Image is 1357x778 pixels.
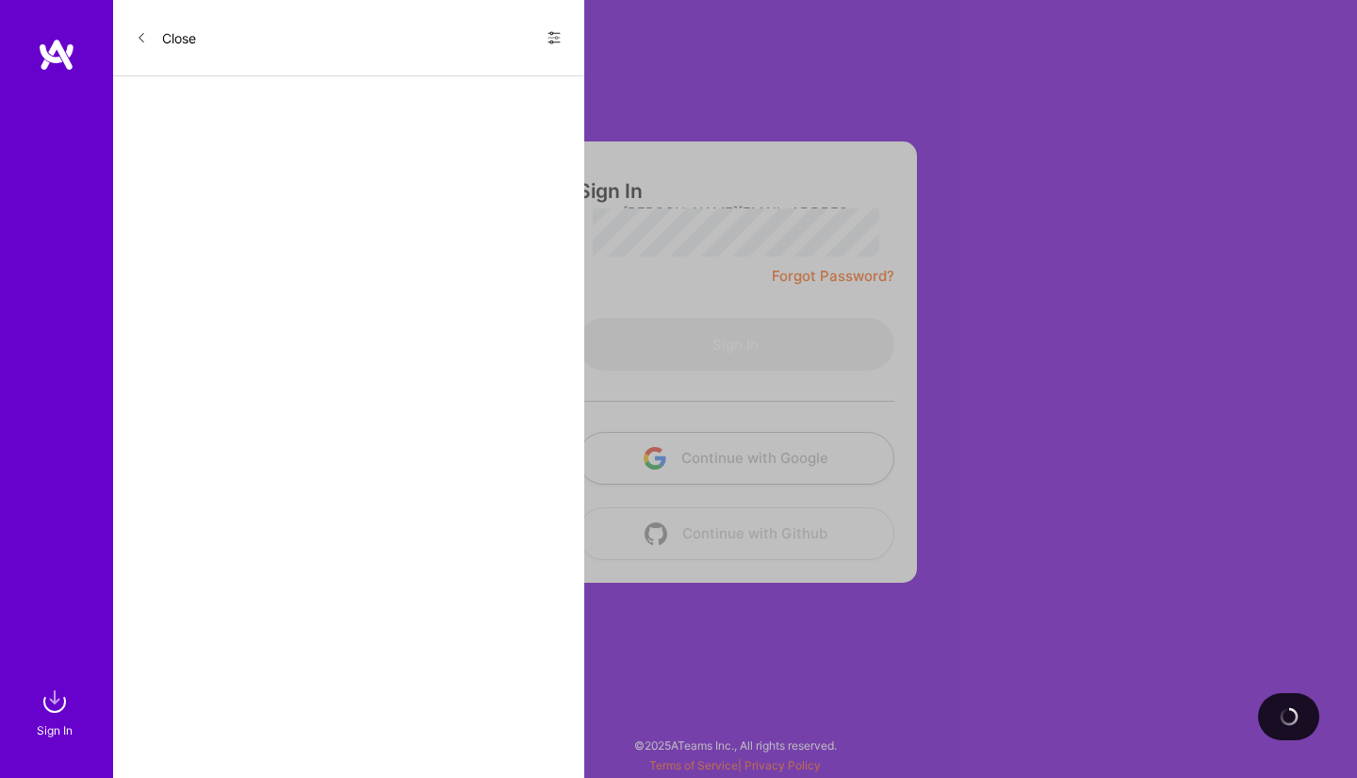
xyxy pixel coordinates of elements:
[36,683,74,720] img: sign in
[40,683,74,740] a: sign inSign In
[37,720,73,740] div: Sign In
[1278,705,1300,728] img: loading
[38,38,75,72] img: logo
[136,23,196,53] button: Close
